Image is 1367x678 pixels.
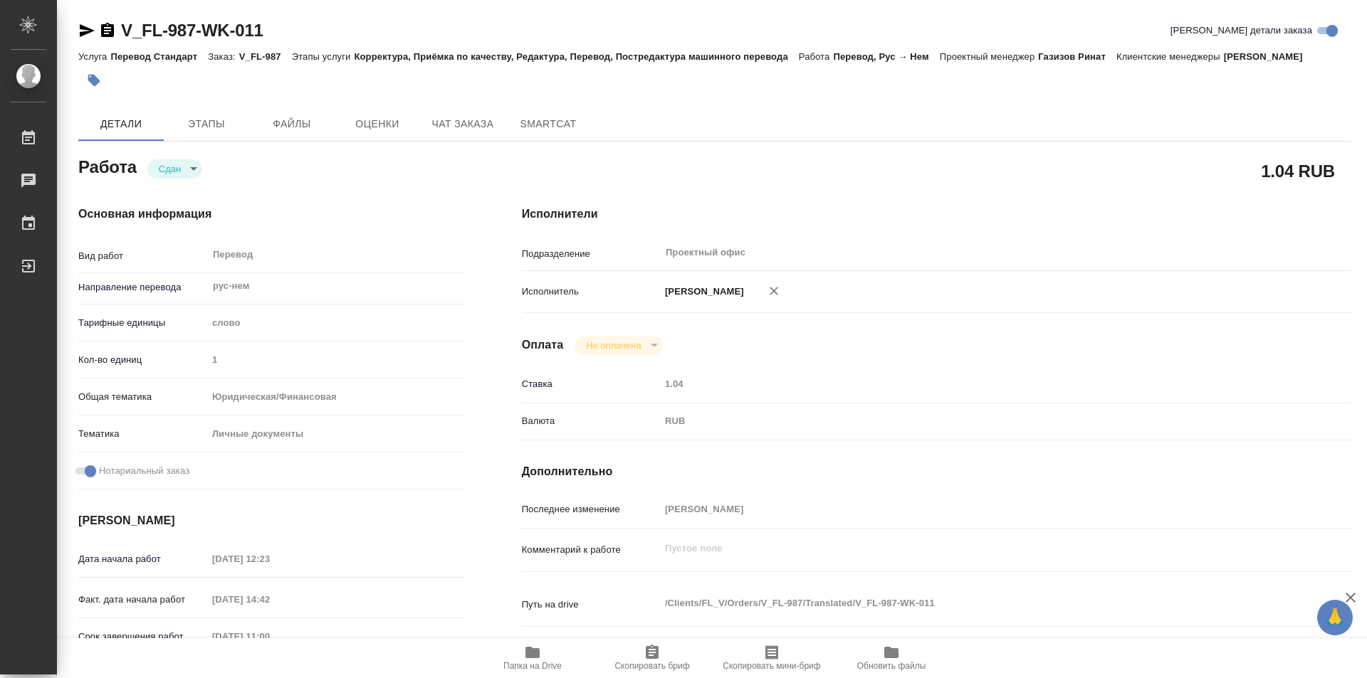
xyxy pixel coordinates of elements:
[833,51,939,62] p: Перевод, Рус → Нем
[121,21,263,40] a: V_FL-987-WK-011
[154,163,185,175] button: Сдан
[87,115,155,133] span: Детали
[522,247,660,261] p: Подразделение
[1038,51,1116,62] p: Газизов Ринат
[172,115,241,133] span: Этапы
[78,153,137,179] h2: Работа
[522,463,1351,480] h4: Дополнительно
[99,464,189,478] span: Нотариальный заказ
[78,316,207,330] p: Тарифные единицы
[575,336,662,355] div: Сдан
[78,280,207,295] p: Направление перевода
[343,115,412,133] span: Оценки
[207,385,465,409] div: Юридическая/Финансовая
[207,311,465,335] div: слово
[78,630,207,644] p: Срок завершения работ
[723,661,820,671] span: Скопировать мини-бриф
[660,285,744,299] p: [PERSON_NAME]
[78,552,207,566] p: Дата начала работ
[522,285,660,299] p: Исполнитель
[78,22,95,39] button: Скопировать ссылку для ЯМессенджера
[522,337,564,354] h4: Оплата
[592,638,712,678] button: Скопировать бриф
[1317,600,1353,635] button: 🙏
[712,638,832,678] button: Скопировать мини-бриф
[99,22,116,39] button: Скопировать ссылку
[207,422,465,446] div: Личные документы
[78,593,207,607] p: Факт. дата начала работ
[522,414,660,428] p: Валюта
[207,626,332,647] input: Пустое поле
[473,638,592,678] button: Папка на Drive
[940,51,1038,62] p: Проектный менеджер
[207,549,332,569] input: Пустое поле
[78,353,207,367] p: Кол-во единиц
[514,115,582,133] span: SmartCat
[1261,159,1335,183] h2: 1.04 RUB
[1116,51,1224,62] p: Клиентские менеджеры
[660,374,1282,394] input: Пустое поле
[503,661,562,671] span: Папка на Drive
[522,502,660,517] p: Последнее изменение
[78,206,465,223] h4: Основная информация
[582,339,645,351] button: Не оплачена
[832,638,951,678] button: Обновить файлы
[147,159,202,179] div: Сдан
[660,499,1282,519] input: Пустое поле
[78,512,465,529] h4: [PERSON_NAME]
[660,409,1282,433] div: RUB
[208,51,239,62] p: Заказ:
[799,51,834,62] p: Работа
[522,377,660,391] p: Ставка
[78,390,207,404] p: Общая тематика
[110,51,208,62] p: Перевод Стандарт
[207,589,332,610] input: Пустое поле
[78,427,207,441] p: Тематика
[1323,603,1347,632] span: 🙏
[207,349,465,370] input: Пустое поле
[857,661,926,671] span: Обновить файлы
[758,275,790,307] button: Удалить исполнителя
[78,65,110,96] button: Добавить тэг
[522,543,660,557] p: Комментарий к работе
[239,51,292,62] p: V_FL-987
[1224,51,1314,62] p: [PERSON_NAME]
[614,661,689,671] span: Скопировать бриф
[660,591,1282,615] textarea: /Clients/FL_V/Orders/V_FL-987/Translated/V_FL-987-WK-011
[354,51,798,62] p: Корректура, Приёмка по качеству, Редактура, Перевод, Постредактура машинного перевода
[522,206,1351,223] h4: Исполнители
[292,51,355,62] p: Этапы услуги
[429,115,497,133] span: Чат заказа
[258,115,326,133] span: Файлы
[522,598,660,612] p: Путь на drive
[1170,23,1312,38] span: [PERSON_NAME] детали заказа
[78,249,207,263] p: Вид работ
[78,51,110,62] p: Услуга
